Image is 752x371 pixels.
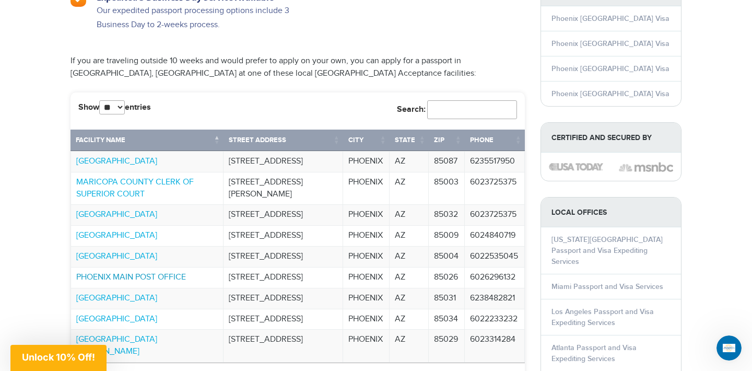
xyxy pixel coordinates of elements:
th: State: activate to sort column ascending [390,130,429,151]
a: MARICOPA COUNTY CLERK OF SUPERIOR COURT [76,177,194,199]
td: AZ [390,225,429,246]
th: City: activate to sort column ascending [343,130,390,151]
td: PHOENIX [343,225,390,246]
td: 6022535045 [465,246,525,267]
td: AZ [390,329,429,363]
a: Phoenix [GEOGRAPHIC_DATA] Visa [551,64,669,73]
td: [STREET_ADDRESS][PERSON_NAME] [224,172,343,205]
td: PHOENIX [343,288,390,309]
td: PHOENIX [343,172,390,205]
td: 6026296132 [465,267,525,288]
th: Facility Name: activate to sort column descending [70,130,224,151]
a: PHOENIX MAIN POST OFFICE [76,272,186,282]
td: 85031 [429,288,465,309]
a: Phoenix [GEOGRAPHIC_DATA] Visa [551,89,669,98]
iframe: Intercom live chat [716,335,742,361]
td: PHOENIX [343,151,390,172]
a: [GEOGRAPHIC_DATA] [76,314,157,324]
a: Atlanta Passport and Visa Expediting Services [551,343,637,363]
select: Showentries [99,100,125,114]
td: 6235517950 [465,151,525,172]
td: [STREET_ADDRESS] [224,246,343,267]
td: 85029 [429,329,465,363]
td: 6023725375 [465,172,525,205]
td: [STREET_ADDRESS] [224,267,343,288]
div: Unlock 10% Off! [10,345,107,371]
img: image description [549,163,603,170]
a: Miami Passport and Visa Services [551,282,663,291]
a: [GEOGRAPHIC_DATA] [76,230,157,240]
a: [GEOGRAPHIC_DATA] [76,251,157,261]
td: PHOENIX [343,329,390,363]
td: 6023725375 [465,204,525,225]
th: Phone: activate to sort column ascending [465,130,525,151]
td: 85003 [429,172,465,205]
p: Our expedited passport processing options include 3 Business Day to 2-weeks process. [97,4,311,42]
td: AZ [390,246,429,267]
td: 85034 [429,309,465,330]
td: 85032 [429,204,465,225]
td: AZ [390,309,429,330]
td: PHOENIX [343,267,390,288]
a: [US_STATE][GEOGRAPHIC_DATA] Passport and Visa Expediting Services [551,235,663,266]
td: 85009 [429,225,465,246]
td: [STREET_ADDRESS] [224,204,343,225]
a: Los Angeles Passport and Visa Expediting Services [551,307,654,327]
input: Search: [427,100,517,119]
td: AZ [390,172,429,205]
td: 85087 [429,151,465,172]
td: 6022233232 [465,309,525,330]
a: [GEOGRAPHIC_DATA] [76,210,157,219]
td: AZ [390,288,429,309]
td: 6023314284 [465,329,525,363]
label: Show entries [78,100,151,114]
a: [GEOGRAPHIC_DATA] [76,156,157,166]
td: [STREET_ADDRESS] [224,329,343,363]
td: [STREET_ADDRESS] [224,151,343,172]
label: Search: [397,100,517,119]
td: PHOENIX [343,246,390,267]
td: AZ [390,204,429,225]
a: Phoenix [GEOGRAPHIC_DATA] Visa [551,39,669,48]
td: 6238482821 [465,288,525,309]
td: AZ [390,151,429,172]
th: Zip: activate to sort column ascending [429,130,465,151]
strong: Certified and Secured by [541,123,681,153]
a: [GEOGRAPHIC_DATA] [76,293,157,303]
td: PHOENIX [343,309,390,330]
td: PHOENIX [343,204,390,225]
td: 85026 [429,267,465,288]
td: AZ [390,267,429,288]
td: 85004 [429,246,465,267]
p: If you are traveling outside 10 weeks and would prefer to apply on your own, you can apply for a ... [70,55,525,80]
td: [STREET_ADDRESS] [224,225,343,246]
img: image description [619,161,673,173]
td: 6024840719 [465,225,525,246]
span: Unlock 10% Off! [22,352,95,363]
th: Street Address: activate to sort column ascending [224,130,343,151]
a: Phoenix [GEOGRAPHIC_DATA] Visa [551,14,669,23]
td: [STREET_ADDRESS] [224,309,343,330]
strong: LOCAL OFFICES [541,198,681,227]
a: [GEOGRAPHIC_DATA][PERSON_NAME] [76,334,157,356]
td: [STREET_ADDRESS] [224,288,343,309]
